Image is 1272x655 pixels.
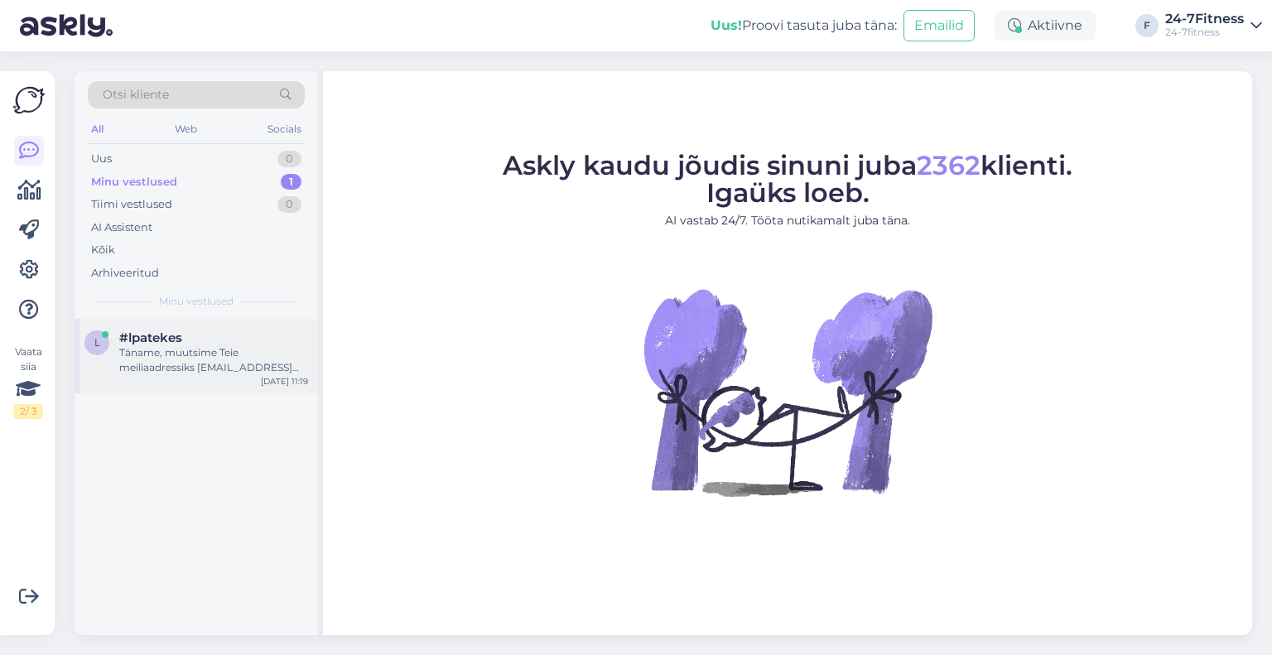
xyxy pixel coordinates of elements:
[917,149,980,181] span: 2362
[264,118,305,140] div: Socials
[1165,12,1262,39] a: 24-7Fitness24-7fitness
[1135,14,1159,37] div: F
[88,118,107,140] div: All
[277,196,301,213] div: 0
[13,344,43,419] div: Vaata siia
[503,212,1072,229] p: AI vastab 24/7. Tööta nutikamalt juba täna.
[995,11,1096,41] div: Aktiivne
[903,10,975,41] button: Emailid
[91,242,115,258] div: Kõik
[119,330,182,345] span: #lpatekes
[277,151,301,167] div: 0
[159,294,234,309] span: Minu vestlused
[91,196,172,213] div: Tiimi vestlused
[261,375,308,388] div: [DATE] 11:19
[711,17,742,33] b: Uus!
[91,174,177,190] div: Minu vestlused
[171,118,200,140] div: Web
[94,336,100,349] span: l
[711,16,897,36] div: Proovi tasuta juba täna:
[91,151,112,167] div: Uus
[503,149,1072,209] span: Askly kaudu jõudis sinuni juba klienti. Igaüks loeb.
[638,243,937,541] img: No Chat active
[13,84,45,116] img: Askly Logo
[13,404,43,419] div: 2 / 3
[91,265,159,282] div: Arhiveeritud
[91,219,152,236] div: AI Assistent
[281,174,301,190] div: 1
[1165,12,1244,26] div: 24-7Fitness
[1165,26,1244,39] div: 24-7fitness
[119,345,308,375] div: Täname, muutsime Teie meiliaadressiks [EMAIL_ADDRESS][DOMAIN_NAME]. Parooli saamiseks palun vajut...
[103,86,169,104] span: Otsi kliente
